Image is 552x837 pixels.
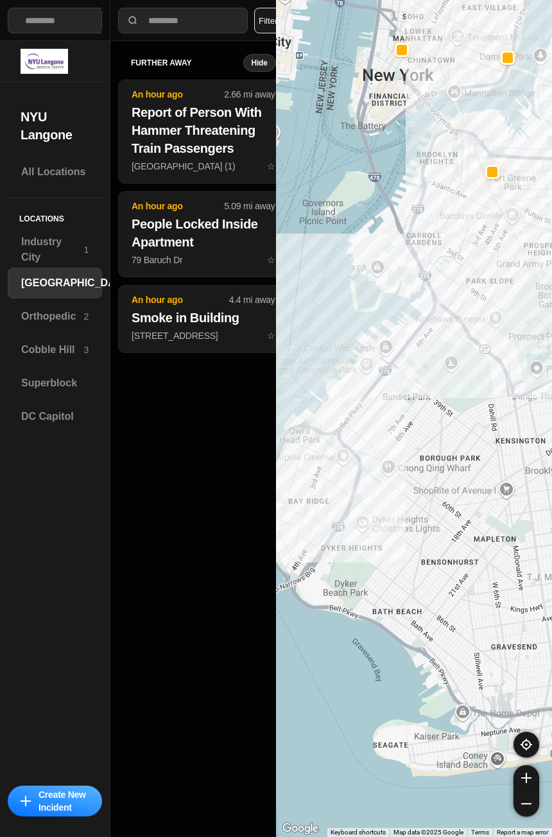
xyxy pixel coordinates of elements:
[267,331,275,341] span: star
[21,49,68,74] img: logo
[21,275,131,291] h3: [GEOGRAPHIC_DATA]
[21,234,83,265] h3: Industry City
[229,293,275,306] p: 4.4 mi away
[279,820,322,837] a: Open this area in Google Maps (opens a new window)
[8,234,102,265] a: Industry City1
[8,268,102,298] a: [GEOGRAPHIC_DATA]1
[126,14,139,27] img: search
[521,739,532,750] img: recenter
[83,310,89,323] p: 2
[21,342,83,358] h3: Cobble Hill
[267,161,275,171] span: star
[331,828,386,837] button: Keyboard shortcuts
[131,58,243,68] h5: further away
[132,200,224,212] p: An hour ago
[21,164,89,180] h3: All Locations
[118,80,289,184] button: An hour ago2.66 mi awayReport of Person With Hammer Threatening Train Passengers[GEOGRAPHIC_DATA]...
[132,215,275,251] h2: People Locked Inside Apartment
[224,88,275,101] p: 2.66 mi away
[243,54,276,72] button: Hide
[8,198,102,234] h5: Locations
[132,254,275,266] p: 79 Baruch Dr
[83,343,89,356] p: 3
[132,103,275,157] h2: Report of Person With Hammer Threatening Train Passengers
[8,786,102,816] button: iconCreate New Incident
[39,788,89,814] p: Create New Incident
[83,243,89,256] p: 1
[252,58,268,68] small: Hide
[118,330,289,341] a: An hour ago4.4 mi awaySmoke in Building[STREET_ADDRESS]star
[21,375,89,391] h3: Superblock
[267,255,275,265] span: star
[254,8,282,33] button: Filter
[21,309,83,324] h3: Orthopedic
[118,285,289,353] button: An hour ago4.4 mi awaySmoke in Building[STREET_ADDRESS]star
[471,829,489,836] a: Terms
[118,191,289,277] button: An hour ago5.09 mi awayPeople Locked Inside Apartment79 Baruch Drstar
[497,829,548,836] a: Report a map error
[8,368,102,399] a: Superblock
[224,200,275,212] p: 5.09 mi away
[21,108,89,144] h2: NYU Langone
[8,157,102,187] a: All Locations
[21,409,89,424] h3: DC Capitol
[393,829,463,836] span: Map data ©2025 Google
[132,309,275,327] h2: Smoke in Building
[132,329,275,342] p: [STREET_ADDRESS]
[21,796,31,806] img: icon
[521,773,531,783] img: zoom-in
[132,88,224,101] p: An hour ago
[8,301,102,332] a: Orthopedic2
[132,293,229,306] p: An hour ago
[513,732,539,757] button: recenter
[118,254,289,265] a: An hour ago5.09 mi awayPeople Locked Inside Apartment79 Baruch Drstar
[513,765,539,791] button: zoom-in
[8,401,102,432] a: DC Capitol
[118,160,289,171] a: An hour ago2.66 mi awayReport of Person With Hammer Threatening Train Passengers[GEOGRAPHIC_DATA]...
[132,160,275,173] p: [GEOGRAPHIC_DATA] (1)
[8,334,102,365] a: Cobble Hill3
[279,820,322,837] img: Google
[521,798,531,809] img: zoom-out
[513,791,539,816] button: zoom-out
